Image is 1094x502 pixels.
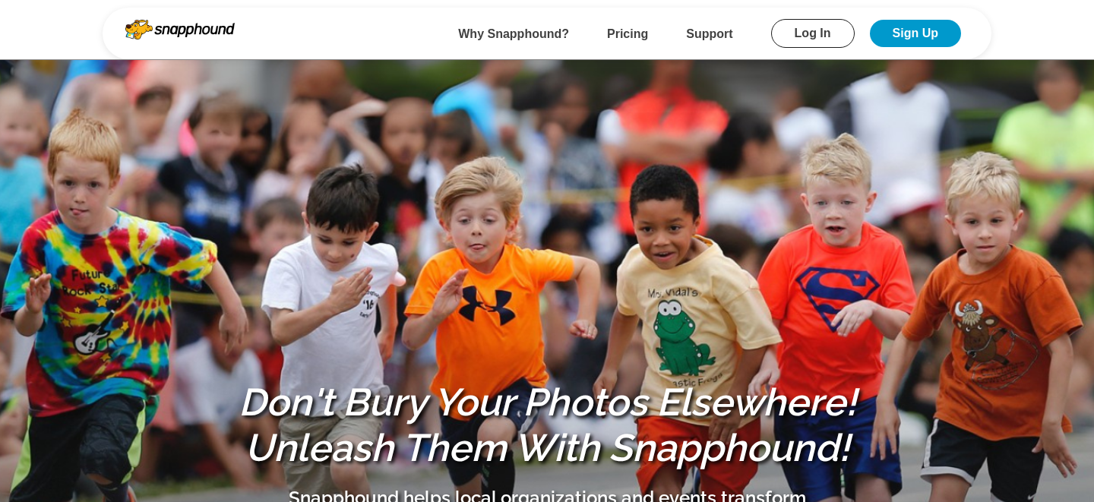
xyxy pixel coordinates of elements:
a: Pricing [607,27,648,40]
a: Why Snapphound? [458,27,569,40]
h1: Don't Bury Your Photos Elsewhere! Unleash Them With Snapphound! [228,380,866,471]
a: Sign Up [870,20,961,47]
a: Log In [771,19,855,48]
a: Support [686,27,732,40]
img: Snapphound Logo [125,20,235,39]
